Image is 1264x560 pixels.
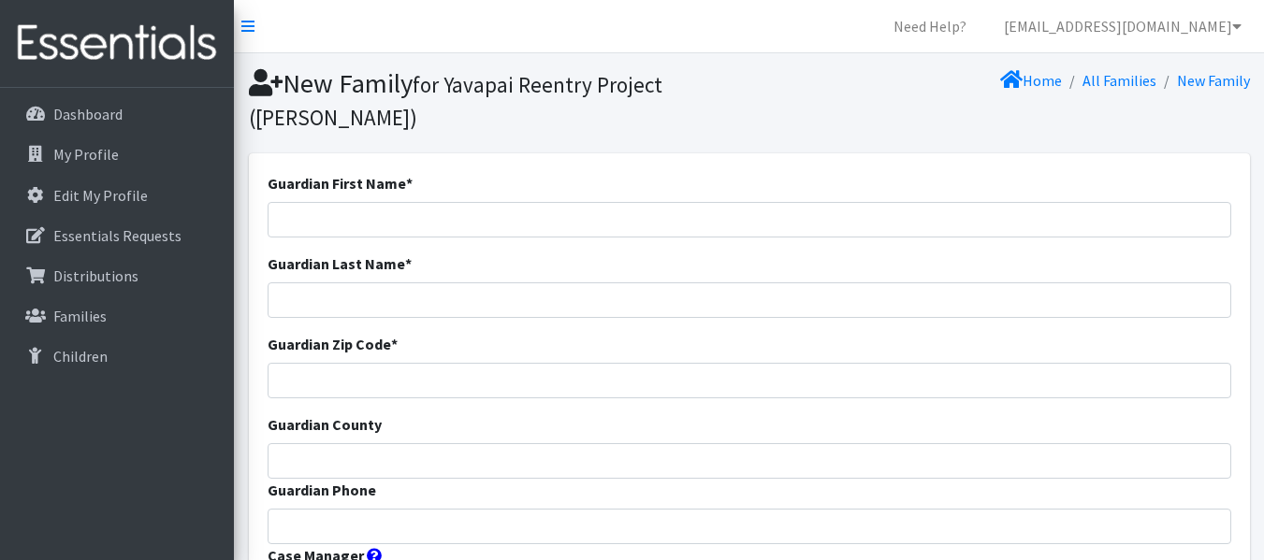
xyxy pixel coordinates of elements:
a: Edit My Profile [7,177,226,214]
p: Essentials Requests [53,226,182,245]
abbr: required [406,174,413,193]
img: HumanEssentials [7,12,226,75]
a: Families [7,297,226,335]
abbr: required [391,335,398,353]
a: All Families [1082,71,1156,90]
small: for Yavapai Reentry Project ([PERSON_NAME]) [249,71,662,131]
label: Guardian Phone [268,479,376,501]
a: Need Help? [879,7,981,45]
a: Children [7,337,226,375]
label: Guardian First Name [268,172,413,194]
a: Home [1000,71,1062,90]
a: New Family [1177,71,1250,90]
a: Distributions [7,257,226,294]
label: Guardian Last Name [268,252,412,275]
a: [EMAIL_ADDRESS][DOMAIN_NAME] [989,7,1257,45]
p: Children [53,347,108,366]
a: Dashboard [7,95,226,133]
a: Essentials Requests [7,217,226,254]
label: Guardian Zip Code [268,333,398,355]
h1: New Family [249,67,743,132]
p: Edit My Profile [53,186,148,205]
p: Distributions [53,266,138,285]
p: Families [53,307,107,325]
p: Dashboard [53,105,123,123]
p: My Profile [53,145,119,164]
label: Guardian County [268,413,382,436]
a: My Profile [7,136,226,173]
abbr: required [405,254,412,273]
